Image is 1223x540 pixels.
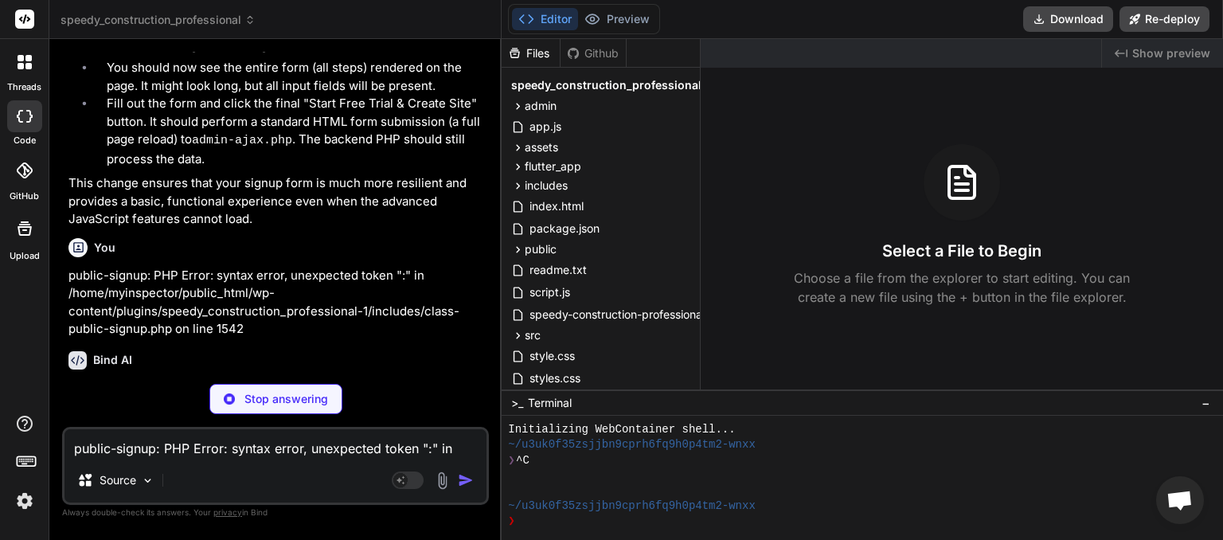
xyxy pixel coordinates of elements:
span: Terminal [528,395,572,411]
span: script.js [528,283,572,302]
span: readme.txt [528,260,588,280]
span: includes [525,178,568,194]
h6: You [94,240,115,256]
span: app.js [528,117,563,136]
button: Preview [578,8,656,30]
a: Open chat [1156,476,1204,524]
div: Files [502,45,560,61]
img: attachment [433,472,451,490]
li: You should now see the entire form (all steps) rendered on the page. It might look long, but all ... [94,59,486,95]
img: settings [11,487,38,515]
img: icon [458,472,474,488]
span: speedy-construction-professional.php [528,305,730,324]
li: Fill out the form and click the final "Start Free Trial & Create Site" button. It should perform ... [94,95,486,168]
label: threads [7,80,41,94]
p: Stop answering [244,391,328,407]
button: Download [1023,6,1113,32]
p: Source [100,472,136,488]
button: Editor [512,8,578,30]
span: admin [525,98,557,114]
span: index.html [528,197,585,216]
span: ^C [516,453,529,468]
h3: Select a File to Begin [882,240,1041,262]
span: assets [525,139,558,155]
span: Initializing WebContainer shell... [508,422,735,437]
code: admin-ajax.php [192,134,292,147]
label: GitHub [10,190,39,203]
span: style.css [528,346,576,366]
span: ❯ [508,514,516,529]
span: styles.css [528,369,582,388]
span: − [1202,395,1210,411]
label: Upload [10,249,40,263]
div: Github [561,45,626,61]
span: ~/u3uk0f35zsjjbn9cprh6fq9h0p4tm2-wnxx [508,437,755,452]
p: Always double-check its answers. Your in Bind [62,505,489,520]
label: code [14,134,36,147]
span: >_ [511,395,523,411]
span: ❯ [508,453,516,468]
span: Show preview [1132,45,1210,61]
h6: Bind AI [93,352,132,368]
button: − [1198,390,1213,416]
span: privacy [213,507,242,517]
span: speedy_construction_professional [511,77,701,93]
span: speedy_construction_professional [61,12,256,28]
p: Choose a file from the explorer to start editing. You can create a new file using the + button in... [783,268,1140,307]
span: ~/u3uk0f35zsjjbn9cprh6fq9h0p4tm2-wnxx [508,499,755,514]
button: Re-deploy [1119,6,1209,32]
p: public-signup: PHP Error: syntax error, unexpected token ":" in /home/myinspector/public_html/wp-... [68,267,486,338]
p: This change ensures that your signup form is much more resilient and provides a basic, functional... [68,174,486,229]
img: Pick Models [141,474,154,487]
span: package.json [528,219,601,238]
span: public [525,241,557,257]
span: flutter_app [525,158,581,174]
span: src [525,327,541,343]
